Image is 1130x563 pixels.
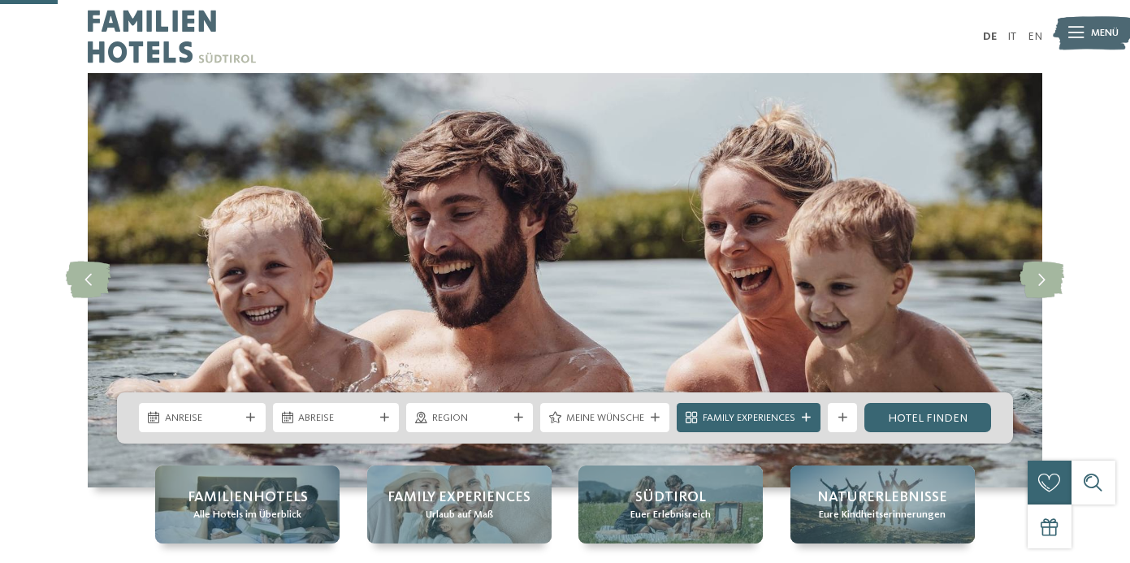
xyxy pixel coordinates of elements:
a: DE [983,31,997,42]
a: Kinderfreundliches Hotel in Südtirol mit Pool gesucht? Family Experiences Urlaub auf Maß [367,466,552,544]
a: Kinderfreundliches Hotel in Südtirol mit Pool gesucht? Südtirol Euer Erlebnisreich [578,466,763,544]
span: Family Experiences [387,487,530,508]
img: Kinderfreundliches Hotel in Südtirol mit Pool gesucht? [88,73,1042,487]
span: Urlaub auf Maß [426,508,493,522]
span: Abreise [298,411,374,426]
span: Family Experiences [703,411,795,426]
span: Euer Erlebnisreich [630,508,711,522]
a: IT [1007,31,1016,42]
span: Eure Kindheitserinnerungen [819,508,946,522]
a: Kinderfreundliches Hotel in Südtirol mit Pool gesucht? Naturerlebnisse Eure Kindheitserinnerungen [790,466,975,544]
span: Meine Wünsche [566,411,644,426]
span: Menü [1091,26,1119,41]
span: Familienhotels [188,487,308,508]
span: Alle Hotels im Überblick [193,508,301,522]
span: Anreise [165,411,240,426]
span: Region [432,411,508,426]
span: Naturerlebnisse [817,487,947,508]
a: Kinderfreundliches Hotel in Südtirol mit Pool gesucht? Familienhotels Alle Hotels im Überblick [155,466,340,544]
span: Südtirol [635,487,706,508]
a: Hotel finden [864,403,991,432]
a: EN [1028,31,1042,42]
